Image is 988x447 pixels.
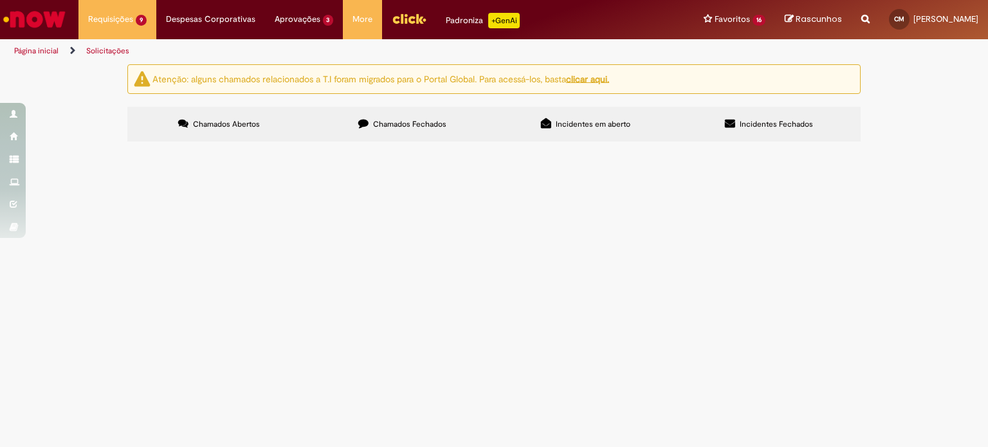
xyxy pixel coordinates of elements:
[556,119,630,129] span: Incidentes em aberto
[373,119,446,129] span: Chamados Fechados
[488,13,520,28] p: +GenAi
[796,13,842,25] span: Rascunhos
[10,39,649,63] ul: Trilhas de página
[785,14,842,26] a: Rascunhos
[323,15,334,26] span: 3
[894,15,904,23] span: CM
[740,119,813,129] span: Incidentes Fechados
[275,13,320,26] span: Aprovações
[152,73,609,84] ng-bind-html: Atenção: alguns chamados relacionados a T.I foram migrados para o Portal Global. Para acessá-los,...
[352,13,372,26] span: More
[86,46,129,56] a: Solicitações
[88,13,133,26] span: Requisições
[753,15,765,26] span: 16
[715,13,750,26] span: Favoritos
[566,73,609,84] a: clicar aqui.
[446,13,520,28] div: Padroniza
[136,15,147,26] span: 9
[193,119,260,129] span: Chamados Abertos
[14,46,59,56] a: Página inicial
[913,14,978,24] span: [PERSON_NAME]
[392,9,426,28] img: click_logo_yellow_360x200.png
[166,13,255,26] span: Despesas Corporativas
[1,6,68,32] img: ServiceNow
